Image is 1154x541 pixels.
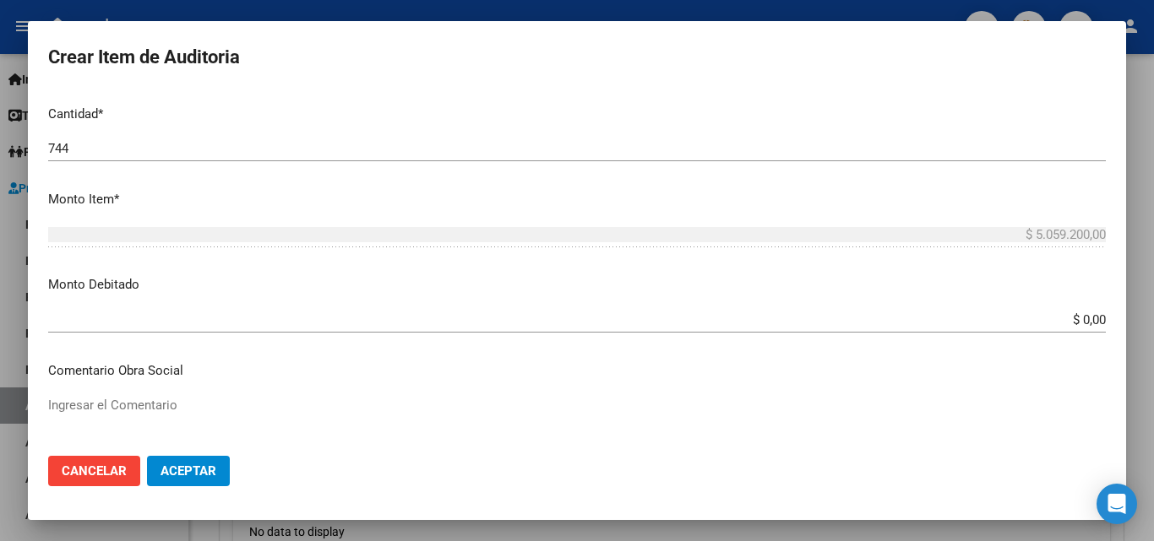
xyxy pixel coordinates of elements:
div: Open Intercom Messenger [1097,484,1137,524]
span: Cancelar [62,463,127,479]
p: Monto Item [48,190,1106,209]
h2: Crear Item de Auditoria [48,41,1106,73]
p: Comentario Obra Social [48,361,1106,381]
button: Aceptar [147,456,230,486]
button: Cancelar [48,456,140,486]
p: Cantidad [48,105,1106,124]
p: Monto Debitado [48,275,1106,295]
span: Aceptar [161,463,216,479]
